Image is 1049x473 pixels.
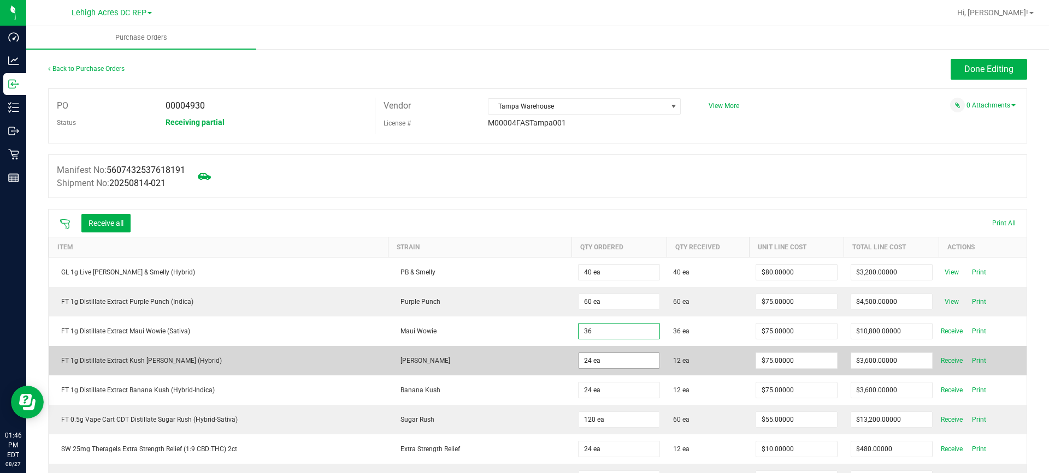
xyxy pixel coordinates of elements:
[48,65,125,73] a: Back to Purchase Orders
[395,416,434,423] span: Sugar Rush
[57,115,76,131] label: Status
[941,266,963,279] span: View
[950,98,965,112] span: Attach a document
[939,237,1027,257] th: Actions
[851,412,932,427] input: $0.00000
[851,353,932,368] input: $0.00000
[673,297,689,307] span: 60 ea
[8,172,19,183] inline-svg: Reports
[756,265,837,280] input: $0.00000
[579,412,659,427] input: 0 ea
[488,99,667,114] span: Tampa Warehouse
[968,442,990,456] span: Print
[384,98,411,114] label: Vendor
[8,32,19,43] inline-svg: Dashboard
[968,266,990,279] span: Print
[395,327,437,335] span: Maui Wowie
[384,115,411,131] label: License #
[60,219,70,230] span: Scan packages to receive
[709,102,739,110] a: View More
[395,445,460,453] span: Extra Strength Relief
[26,26,256,49] a: Purchase Orders
[673,444,689,454] span: 12 ea
[193,165,215,187] span: Mark as not Arrived
[388,237,571,257] th: Strain
[8,125,19,136] inline-svg: Outbound
[56,267,382,277] div: GL 1g Live [PERSON_NAME] & Smelly (Hybrid)
[756,412,837,427] input: $0.00000
[968,384,990,397] span: Print
[579,265,659,280] input: 0 ea
[107,165,185,175] span: 5607432537618191
[56,444,382,454] div: SW 25mg Theragels Extra Strength Relief (1:9 CBD:THC) 2ct
[851,324,932,339] input: $0.00000
[851,441,932,457] input: $0.00000
[756,441,837,457] input: $0.00000
[488,118,566,127] span: M00004FASTampa001
[851,382,932,398] input: $0.00000
[756,324,837,339] input: $0.00000
[844,237,939,257] th: Total Line Cost
[72,8,146,17] span: Lehigh Acres DC REP
[81,214,131,232] button: Receive all
[56,326,382,336] div: FT 1g Distillate Extract Maui Wowie (Sativa)
[967,101,1016,109] a: 0 Attachments
[56,415,382,424] div: FT 0.5g Vape Cart CDT Distillate Sugar Rush (Hybrid-Sativa)
[968,413,990,426] span: Print
[56,385,382,395] div: FT 1g Distillate Extract Banana Kush (Hybrid-Indica)
[56,356,382,366] div: FT 1g Distillate Extract Kush [PERSON_NAME] (Hybrid)
[5,430,21,460] p: 01:46 PM EDT
[851,294,932,309] input: $0.00000
[8,149,19,160] inline-svg: Retail
[968,295,990,308] span: Print
[673,267,689,277] span: 40 ea
[673,356,689,366] span: 12 ea
[941,354,963,367] span: Receive
[941,413,963,426] span: Receive
[101,33,182,43] span: Purchase Orders
[579,294,659,309] input: 0 ea
[749,237,844,257] th: Unit Line Cost
[756,353,837,368] input: $0.00000
[395,268,435,276] span: PB & Smelly
[571,237,667,257] th: Qty Ordered
[673,415,689,424] span: 60 ea
[8,79,19,89] inline-svg: Inbound
[11,386,44,418] iframe: Resource center
[166,100,205,111] span: 00004930
[673,326,689,336] span: 36 ea
[579,382,659,398] input: 0 ea
[992,219,1016,227] span: Print All
[8,55,19,66] inline-svg: Analytics
[5,460,21,468] p: 08/27
[968,325,990,338] span: Print
[667,237,749,257] th: Qty Received
[968,354,990,367] span: Print
[851,265,932,280] input: $0.00000
[56,297,382,307] div: FT 1g Distillate Extract Purple Punch (Indica)
[49,237,388,257] th: Item
[395,298,440,306] span: Purple Punch
[941,325,963,338] span: Receive
[964,64,1013,74] span: Done Editing
[109,178,166,188] span: 20250814-021
[57,164,185,177] label: Manifest No:
[395,386,440,394] span: Banana Kush
[579,441,659,457] input: 0 ea
[57,177,166,190] label: Shipment No:
[579,353,659,368] input: 0 ea
[166,118,225,127] span: Receiving partial
[756,294,837,309] input: $0.00000
[8,102,19,113] inline-svg: Inventory
[756,382,837,398] input: $0.00000
[941,442,963,456] span: Receive
[941,384,963,397] span: Receive
[395,357,450,364] span: [PERSON_NAME]
[57,98,68,114] label: PO
[673,385,689,395] span: 12 ea
[941,295,963,308] span: View
[951,59,1027,80] button: Done Editing
[579,324,659,339] input: 0 ea
[957,8,1028,17] span: Hi, [PERSON_NAME]!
